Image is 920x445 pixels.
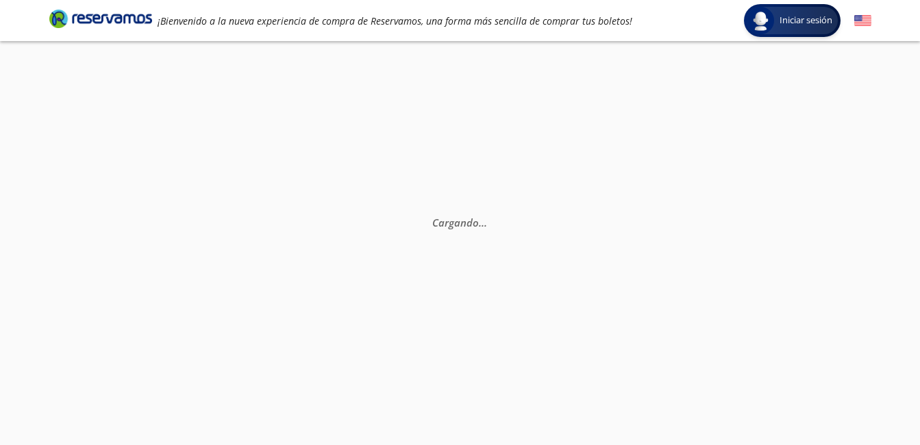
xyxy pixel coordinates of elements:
[484,216,487,229] span: .
[482,216,484,229] span: .
[432,216,487,229] em: Cargando
[774,14,838,27] span: Iniciar sesión
[158,14,632,27] em: ¡Bienvenido a la nueva experiencia de compra de Reservamos, una forma más sencilla de comprar tus...
[49,8,152,33] a: Brand Logo
[854,12,871,29] button: English
[49,8,152,29] i: Brand Logo
[479,216,482,229] span: .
